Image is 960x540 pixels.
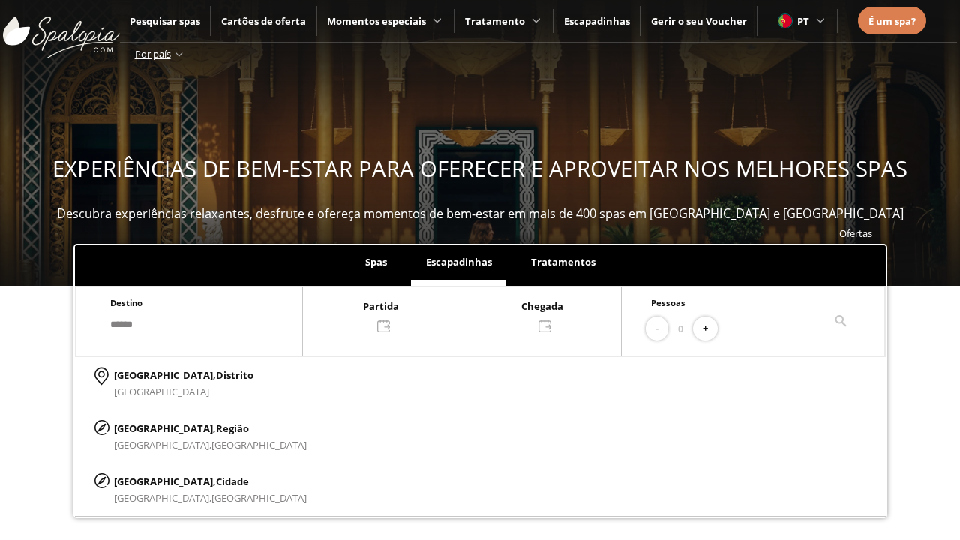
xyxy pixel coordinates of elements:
[651,297,685,308] span: Pessoas
[135,47,171,61] span: Por país
[646,316,668,341] button: -
[868,14,916,28] span: É um spa?
[216,421,249,435] span: Região
[839,226,872,240] a: Ofertas
[216,368,253,382] span: Distrito
[110,297,142,308] span: Destino
[365,255,387,268] span: Spas
[678,320,683,337] span: 0
[3,1,120,58] img: ImgLogoSpalopia.BvClDcEz.svg
[216,475,249,488] span: Cidade
[114,438,211,451] span: [GEOGRAPHIC_DATA],
[693,316,718,341] button: +
[564,14,630,28] a: Escapadinhas
[114,385,209,398] span: [GEOGRAPHIC_DATA]
[426,255,492,268] span: Escapadinhas
[211,438,307,451] span: [GEOGRAPHIC_DATA]
[114,473,307,490] p: [GEOGRAPHIC_DATA],
[52,154,907,184] span: EXPERIÊNCIAS DE BEM-ESTAR PARA OFERECER E APROVEITAR NOS MELHORES SPAS
[868,13,916,29] a: É um spa?
[531,255,595,268] span: Tratamentos
[57,205,904,222] span: Descubra experiências relaxantes, desfrute e ofereça momentos de bem-estar em mais de 400 spas em...
[211,491,307,505] span: [GEOGRAPHIC_DATA]
[114,491,211,505] span: [GEOGRAPHIC_DATA],
[221,14,306,28] a: Cartões de oferta
[651,14,747,28] a: Gerir o seu Voucher
[130,14,200,28] a: Pesquisar spas
[114,420,307,436] p: [GEOGRAPHIC_DATA],
[114,367,253,383] p: [GEOGRAPHIC_DATA],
